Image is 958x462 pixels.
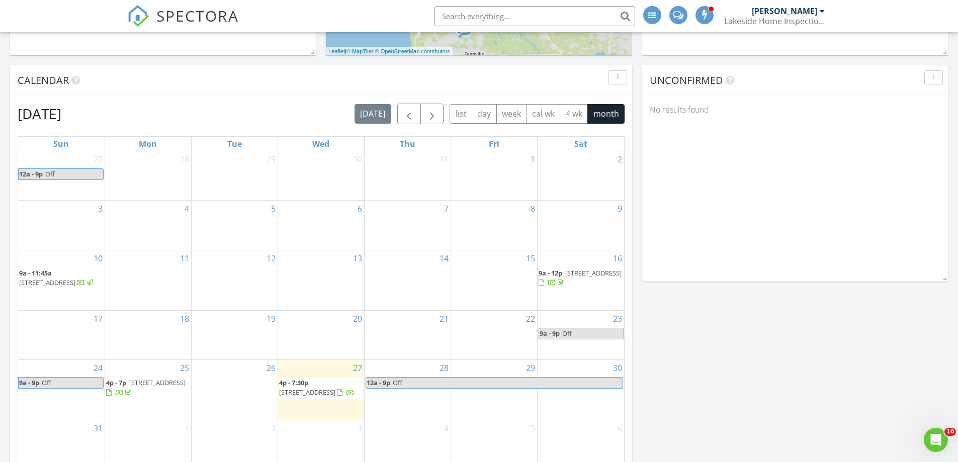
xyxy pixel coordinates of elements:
input: Search everything... [434,6,635,26]
a: Leaflet [328,48,345,54]
a: Go to September 2, 2025 [269,420,278,436]
span: 4p - 7p [106,378,126,387]
span: 9a - 9p [539,328,560,339]
button: list [450,104,472,124]
td: Go to August 23, 2025 [538,310,624,360]
td: Go to August 17, 2025 [18,310,105,360]
span: 10 [944,428,956,436]
span: 12a - 9p [366,378,391,388]
td: Go to August 15, 2025 [451,250,538,310]
h2: [DATE] [18,104,61,124]
a: 4p - 7:30p [STREET_ADDRESS] [279,377,363,399]
a: Go to August 18, 2025 [178,311,191,327]
td: Go to August 26, 2025 [191,360,278,420]
div: Lakeside Home Inspections [724,16,825,26]
td: Go to July 30, 2025 [278,151,364,201]
td: Go to August 6, 2025 [278,201,364,250]
a: 9a - 12p [STREET_ADDRESS] [539,267,623,289]
a: Go to August 20, 2025 [351,311,364,327]
a: 4p - 7p [STREET_ADDRESS] [106,377,190,399]
a: Saturday [572,137,589,151]
div: | [326,47,453,56]
a: Wednesday [310,137,331,151]
span: 12a - 9p [19,169,43,179]
a: Go to August 13, 2025 [351,250,364,266]
button: cal wk [527,104,561,124]
a: Go to July 31, 2025 [438,151,451,167]
td: Go to August 2, 2025 [538,151,624,201]
td: Go to August 12, 2025 [191,250,278,310]
td: Go to August 16, 2025 [538,250,624,310]
a: SPECTORA [127,14,239,35]
button: Previous month [397,104,421,124]
a: Go to August 15, 2025 [524,250,537,266]
td: Go to August 10, 2025 [18,250,105,310]
a: Go to September 1, 2025 [183,420,191,436]
td: Go to August 9, 2025 [538,201,624,250]
a: Go to August 28, 2025 [438,360,451,376]
td: Go to August 24, 2025 [18,360,105,420]
a: Go to September 3, 2025 [356,420,364,436]
a: Go to August 10, 2025 [92,250,105,266]
a: Tuesday [225,137,244,151]
button: Next month [420,104,444,124]
a: 4p - 7p [STREET_ADDRESS] [106,378,186,397]
span: 4p - 7:30p [279,378,308,387]
td: Go to July 27, 2025 [18,151,105,201]
a: Go to August 7, 2025 [442,201,451,217]
td: Go to August 30, 2025 [538,360,624,420]
span: Off [45,169,55,178]
span: Calendar [18,73,69,87]
span: Unconfirmed [650,73,723,87]
a: Go to July 30, 2025 [351,151,364,167]
a: Go to August 26, 2025 [265,360,278,376]
button: [DATE] [355,104,391,124]
span: [STREET_ADDRESS] [565,268,622,278]
div: No results found [642,96,948,123]
a: Go to July 28, 2025 [178,151,191,167]
td: Go to August 4, 2025 [105,201,191,250]
a: Go to August 3, 2025 [96,201,105,217]
a: Go to August 21, 2025 [438,311,451,327]
a: © MapTiler [346,48,374,54]
span: Off [562,329,572,338]
td: Go to August 1, 2025 [451,151,538,201]
a: Go to August 16, 2025 [611,250,624,266]
td: Go to August 11, 2025 [105,250,191,310]
a: Go to August 24, 2025 [92,360,105,376]
span: 9a - 12p [539,268,562,278]
a: 9a - 12p [STREET_ADDRESS] [539,268,622,287]
a: Go to August 8, 2025 [529,201,537,217]
a: Go to August 11, 2025 [178,250,191,266]
a: Go to July 27, 2025 [92,151,105,167]
td: Go to August 27, 2025 [278,360,364,420]
a: Go to August 19, 2025 [265,311,278,327]
td: Go to August 28, 2025 [365,360,451,420]
a: Go to August 4, 2025 [183,201,191,217]
a: Go to August 9, 2025 [616,201,624,217]
iframe: Intercom live chat [924,428,948,452]
button: 4 wk [560,104,588,124]
a: Go to August 29, 2025 [524,360,537,376]
a: 9a - 11:45a [STREET_ADDRESS] [19,268,95,287]
a: Go to September 5, 2025 [529,420,537,436]
a: Go to August 25, 2025 [178,360,191,376]
a: 4p - 7:30p [STREET_ADDRESS] [279,378,355,397]
span: [STREET_ADDRESS] [19,278,75,287]
a: Go to August 30, 2025 [611,360,624,376]
a: Go to August 5, 2025 [269,201,278,217]
a: Go to August 31, 2025 [92,420,105,436]
td: Go to August 21, 2025 [365,310,451,360]
td: Go to August 22, 2025 [451,310,538,360]
span: 9a - 9p [19,378,40,388]
td: Go to August 8, 2025 [451,201,538,250]
span: Off [42,378,51,387]
td: Go to August 3, 2025 [18,201,105,250]
a: 9a - 11:45a [STREET_ADDRESS] [19,267,104,289]
a: Go to August 17, 2025 [92,311,105,327]
td: Go to August 25, 2025 [105,360,191,420]
img: The Best Home Inspection Software - Spectora [127,5,149,27]
td: Go to July 29, 2025 [191,151,278,201]
td: Go to August 19, 2025 [191,310,278,360]
a: Go to August 12, 2025 [265,250,278,266]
